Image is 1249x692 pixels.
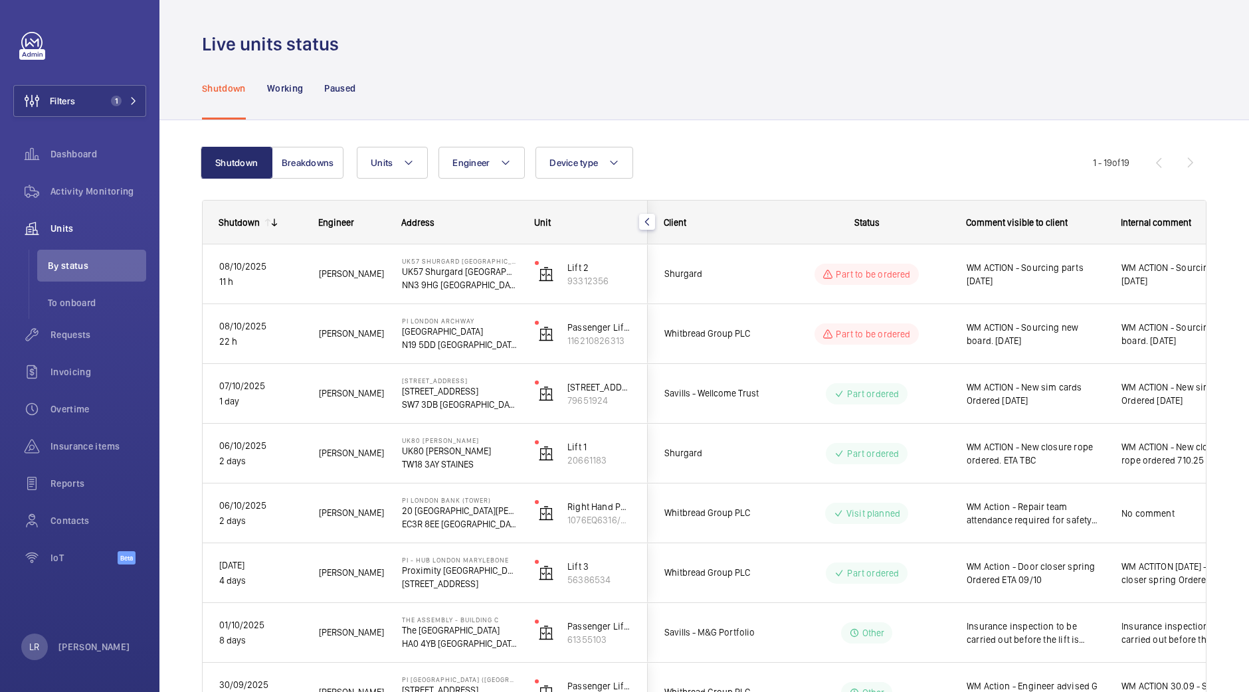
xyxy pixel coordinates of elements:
span: Invoicing [50,365,146,379]
p: Passenger Lift 1 [567,620,631,633]
p: 1076EQ6316/CP70964 [567,513,631,527]
p: Lift 2 [567,261,631,274]
p: Part ordered [847,387,899,400]
p: PI [GEOGRAPHIC_DATA] ([GEOGRAPHIC_DATA]) [402,675,518,683]
img: elevator.svg [538,625,554,641]
p: 93312356 [567,274,631,288]
span: [PERSON_NAME] [319,446,385,461]
p: 01/10/2025 [219,618,302,633]
span: WM ACTION - New sim cards Ordered [DATE] [1121,381,1243,407]
p: UK57 Shurgard [GEOGRAPHIC_DATA] [GEOGRAPHIC_DATA] [402,265,518,278]
div: Shutdown [219,217,260,228]
button: Device type [535,147,633,179]
img: elevator.svg [538,505,554,521]
span: Contacts [50,514,146,527]
span: WM Action - Repair team attendance required for safety gear being engaged. Booked for 09/10 [967,500,1104,527]
p: Shutdown [202,82,246,95]
span: [PERSON_NAME] [319,625,385,640]
span: 1 [111,96,122,106]
p: UK57 Shurgard [GEOGRAPHIC_DATA] [GEOGRAPHIC_DATA] [402,257,518,265]
p: 2 days [219,454,302,469]
p: 79651924 [567,394,631,407]
img: elevator.svg [538,565,554,581]
p: PI - Hub London Marylebone [402,556,518,564]
p: Lift 1 [567,440,631,454]
span: [PERSON_NAME] [319,326,385,341]
span: Activity Monitoring [50,185,146,198]
span: IoT [50,551,118,564]
span: No comment [1121,507,1243,520]
span: Status [854,217,880,228]
img: elevator.svg [538,326,554,342]
p: Paused [324,82,355,95]
p: 2 days [219,513,302,529]
p: N19 5DD [GEOGRAPHIC_DATA] [402,338,518,351]
p: 06/10/2025 [219,498,302,513]
span: Dashboard [50,147,146,161]
span: Insurance inspection to be carried out before the lift is reinstated. [967,620,1104,646]
span: By status [48,259,146,272]
p: 08/10/2025 [219,259,302,274]
span: WM ACTION - New closure rope ordered 710.25 [1121,440,1243,467]
div: Press SPACE to select this row. [203,603,648,663]
span: Beta [118,551,136,564]
p: 22 h [219,334,302,349]
div: Press SPACE to select this row. [203,364,648,424]
p: 116210826313 [567,334,631,347]
button: Filters1 [13,85,146,117]
p: The [GEOGRAPHIC_DATA] [402,624,518,637]
p: UK80 [PERSON_NAME] [402,444,518,458]
button: Shutdown [201,147,272,179]
span: Savills - Wellcome Trust [664,386,767,401]
span: Units [371,157,393,168]
p: 4 days [219,573,302,588]
span: [PERSON_NAME] [319,386,385,401]
h1: Live units status [202,32,347,56]
p: [STREET_ADDRESS] [402,577,518,590]
span: Internal comment [1121,217,1191,228]
span: WM ACTION - Sourcing parts [DATE] [967,261,1104,288]
p: PI London Bank (Tower) [402,496,518,504]
span: Address [401,217,434,228]
p: [GEOGRAPHIC_DATA] [402,325,518,338]
p: HA0 4YB [GEOGRAPHIC_DATA] [402,637,518,650]
span: Shurgard [664,266,767,282]
span: WM Action - Door closer spring Ordered ETA 09/10 [967,560,1104,586]
span: Overtime [50,402,146,416]
p: 56386534 [567,573,631,586]
p: [STREET_ADDRESS] [402,385,518,398]
div: Press SPACE to select this row. [203,244,648,304]
div: Unit [534,217,632,228]
p: Passenger Lift Right Hand [567,321,631,334]
span: Filters [50,94,75,108]
span: Insurance items [50,440,146,453]
span: Comment visible to client [966,217,1068,228]
p: [DATE] [219,558,302,573]
span: Requests [50,328,146,341]
p: Right Hand Passenger Lift No 2 [567,500,631,513]
p: [STREET_ADDRESS] [402,377,518,385]
img: elevator.svg [538,266,554,282]
p: 06/10/2025 [219,438,302,454]
span: 1 - 19 19 [1093,158,1129,167]
button: Engineer [438,147,525,179]
p: NN3 9HG [GEOGRAPHIC_DATA] [402,278,518,292]
span: Reports [50,477,146,490]
span: Savills - M&G Portfolio [664,625,767,640]
span: of [1112,157,1121,168]
span: Whitbread Group PLC [664,505,767,521]
p: SW7 3DB [GEOGRAPHIC_DATA] [402,398,518,411]
p: UK80 [PERSON_NAME] [402,436,518,444]
div: Press SPACE to select this row. [203,304,648,364]
span: Client [664,217,686,228]
span: Engineer [318,217,354,228]
span: Device type [549,157,598,168]
span: WM ACTION - Sourcing parts [DATE] [1121,261,1243,288]
img: elevator.svg [538,386,554,402]
span: Whitbread Group PLC [664,326,767,341]
p: Proximity [GEOGRAPHIC_DATA] [402,564,518,577]
span: WM ACTION - Sourcing new board. [DATE] [967,321,1104,347]
p: 1 day [219,394,302,409]
p: 20 [GEOGRAPHIC_DATA][PERSON_NAME][PERSON_NAME] [402,504,518,517]
button: Breakdowns [272,147,343,179]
